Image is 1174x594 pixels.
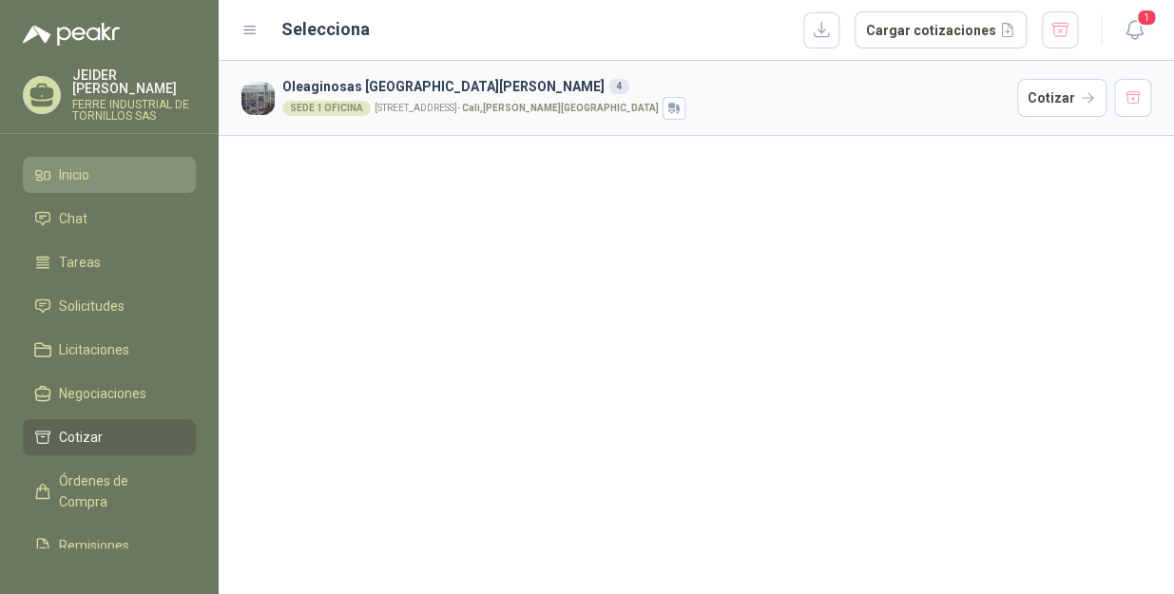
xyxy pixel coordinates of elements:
[282,76,1010,97] h3: Oleaginosas [GEOGRAPHIC_DATA][PERSON_NAME]
[23,332,196,368] a: Licitaciones
[59,535,129,556] span: Remisiones
[23,463,196,520] a: Órdenes de Compra
[23,157,196,193] a: Inicio
[281,16,370,43] h2: Selecciona
[59,208,87,229] span: Chat
[1117,13,1151,48] button: 1
[59,339,129,360] span: Licitaciones
[608,79,629,94] div: 4
[1017,79,1107,117] button: Cotizar
[59,296,125,316] span: Solicitudes
[23,244,196,280] a: Tareas
[59,470,178,512] span: Órdenes de Compra
[23,527,196,564] a: Remisiones
[375,104,659,113] p: [STREET_ADDRESS] -
[282,101,371,116] div: SEDE 1 OFICINA
[59,164,89,185] span: Inicio
[59,252,101,273] span: Tareas
[462,103,659,113] strong: Cali , [PERSON_NAME][GEOGRAPHIC_DATA]
[23,375,196,412] a: Negociaciones
[23,419,196,455] a: Cotizar
[72,68,196,95] p: JEIDER [PERSON_NAME]
[23,201,196,237] a: Chat
[855,11,1027,49] button: Cargar cotizaciones
[1136,9,1157,27] span: 1
[72,99,196,122] p: FERRE INDUSTRIAL DE TORNILLOS SAS
[241,82,275,115] img: Company Logo
[59,383,146,404] span: Negociaciones
[23,288,196,324] a: Solicitudes
[23,23,120,46] img: Logo peakr
[59,427,103,448] span: Cotizar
